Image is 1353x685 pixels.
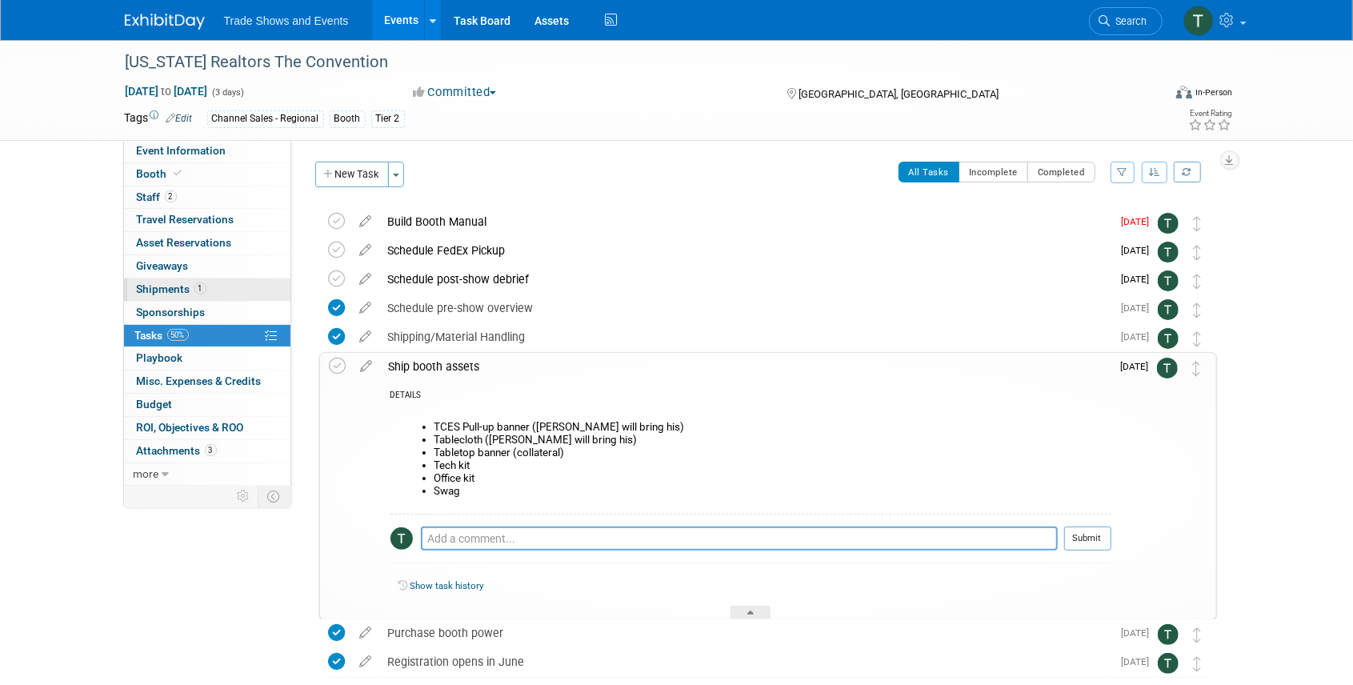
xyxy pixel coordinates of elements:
span: Booth [137,167,186,180]
span: more [134,467,159,480]
div: Schedule FedEx Pickup [380,237,1112,264]
img: Format-Inperson.png [1176,86,1192,98]
li: Tech kit [434,459,1111,472]
a: ROI, Objectives & ROO [124,417,290,439]
a: Shipments1 [124,278,290,301]
div: Purchase booth power [380,619,1112,647]
button: New Task [315,162,389,187]
button: Completed [1027,162,1095,182]
i: Move task [1194,245,1202,260]
span: Asset Reservations [137,236,232,249]
div: Tier 2 [371,110,405,127]
div: DETAILS [390,390,1111,403]
i: Move task [1194,331,1202,347]
a: Search [1089,7,1163,35]
li: TCES Pull-up banner ([PERSON_NAME] will bring his) [434,421,1111,434]
a: Travel Reservations [124,209,290,231]
a: edit [352,301,380,315]
div: Build Booth Manual [380,208,1112,235]
img: Tiff Wagner [1158,653,1179,674]
td: Tags [125,110,193,128]
img: Tiff Wagner [1158,624,1179,645]
i: Move task [1194,302,1202,318]
span: [DATE] [DATE] [125,84,209,98]
span: [DATE] [1122,274,1158,285]
span: 3 [205,444,217,456]
div: Ship booth assets [381,353,1111,380]
img: Tiff Wagner [1158,299,1179,320]
div: Registration opens in June [380,648,1112,675]
div: In-Person [1195,86,1232,98]
i: Booth reservation complete [174,169,182,178]
img: Tiff Wagner [1157,358,1178,379]
a: edit [352,330,380,344]
img: ExhibitDay [125,14,205,30]
img: Tiff Wagner [1158,270,1179,291]
a: Event Information [124,140,290,162]
a: Asset Reservations [124,232,290,254]
i: Move task [1194,216,1202,231]
a: Playbook [124,347,290,370]
span: Staff [137,190,177,203]
span: [DATE] [1122,302,1158,314]
span: Event Information [137,144,226,157]
span: Budget [137,398,173,411]
span: [DATE] [1122,245,1158,256]
a: edit [352,655,380,669]
div: Booth [330,110,366,127]
a: Tasks50% [124,325,290,347]
a: edit [352,626,380,640]
span: ROI, Objectives & ROO [137,421,244,434]
span: Misc. Expenses & Credits [137,375,262,387]
a: Show task history [410,580,484,591]
span: to [159,85,174,98]
i: Move task [1194,627,1202,643]
a: Sponsorships [124,302,290,324]
img: Tiff Wagner [1158,328,1179,349]
a: Attachments3 [124,440,290,463]
div: Event Format [1068,83,1233,107]
img: Tiff Wagner [1158,213,1179,234]
i: Move task [1194,656,1202,671]
span: Travel Reservations [137,213,234,226]
a: Edit [166,113,193,124]
span: Trade Shows and Events [224,14,349,27]
li: Tabletop banner (collateral) [434,447,1111,459]
div: Shipping/Material Handling [380,323,1112,351]
a: Booth [124,163,290,186]
span: [DATE] [1122,331,1158,342]
td: Toggle Event Tabs [258,486,290,507]
li: Office kit [434,472,1111,485]
div: Schedule post-show debrief [380,266,1112,293]
a: edit [352,214,380,229]
span: 50% [167,329,189,341]
span: Attachments [137,444,217,457]
span: Shipments [137,282,206,295]
span: [GEOGRAPHIC_DATA], [GEOGRAPHIC_DATA] [799,88,999,100]
a: more [124,463,290,486]
li: Tablecloth ([PERSON_NAME] will bring his) [434,434,1111,447]
button: All Tasks [899,162,960,182]
span: Sponsorships [137,306,206,318]
span: 1 [194,282,206,294]
i: Move task [1193,361,1201,376]
span: Giveaways [137,259,189,272]
div: Event Rating [1188,110,1231,118]
span: [DATE] [1122,656,1158,667]
td: Personalize Event Tab Strip [230,486,258,507]
button: Incomplete [959,162,1028,182]
span: Playbook [137,351,183,364]
a: Budget [124,394,290,416]
a: Misc. Expenses & Credits [124,371,290,393]
a: Staff2 [124,186,290,209]
button: Submit [1064,527,1111,551]
div: Channel Sales - Regional [207,110,324,127]
img: Tiff Wagner [1158,242,1179,262]
span: [DATE] [1121,361,1157,372]
img: Tiff Wagner [1183,6,1214,36]
span: (3 days) [211,87,245,98]
a: edit [352,243,380,258]
i: Move task [1194,274,1202,289]
a: edit [352,272,380,286]
a: Refresh [1174,162,1201,182]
